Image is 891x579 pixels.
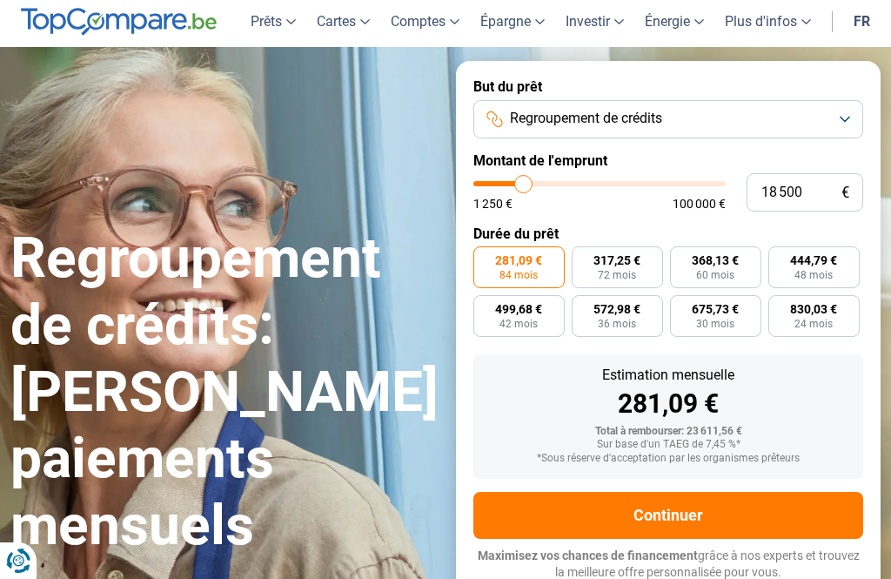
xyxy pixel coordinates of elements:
[598,270,636,280] span: 72 mois
[499,319,538,329] span: 42 mois
[598,319,636,329] span: 36 mois
[692,303,739,315] span: 675,73 €
[841,185,849,200] span: €
[510,109,662,128] span: Regroupement de crédits
[593,254,640,266] span: 317,25 €
[487,453,849,465] div: *Sous réserve d'acceptation par les organismes prêteurs
[696,270,734,280] span: 60 mois
[473,152,863,169] label: Montant de l'emprunt
[790,254,837,266] span: 444,79 €
[487,368,849,382] div: Estimation mensuelle
[692,254,739,266] span: 368,13 €
[673,198,726,210] span: 100 000 €
[495,303,542,315] span: 499,68 €
[593,303,640,315] span: 572,98 €
[473,492,863,539] button: Continuer
[478,549,698,562] span: Maximisez vos chances de financement
[487,426,849,438] div: Total à rembourser: 23 611,56 €
[794,319,833,329] span: 24 mois
[473,198,512,210] span: 1 250 €
[473,100,863,138] button: Regroupement de crédits
[10,226,435,560] h1: Regroupement de crédits: [PERSON_NAME] paiements mensuels
[696,319,734,329] span: 30 mois
[794,270,833,280] span: 48 mois
[487,391,849,417] div: 281,09 €
[487,439,849,451] div: Sur base d'un TAEG de 7,45 %*
[21,8,217,36] img: TopCompare
[495,254,542,266] span: 281,09 €
[790,303,837,315] span: 830,03 €
[499,270,538,280] span: 84 mois
[473,226,863,242] label: Durée du prêt
[473,78,863,95] label: But du prêt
